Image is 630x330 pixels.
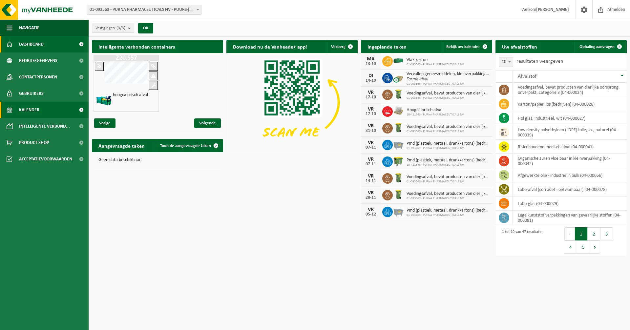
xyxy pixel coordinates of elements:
[92,40,223,53] h2: Intelligente verbonden containers
[588,227,600,240] button: 2
[407,72,489,77] span: Vervallen geneesmiddelen, kleinverpakking, niet gevaarlijk (huishoudelijk)
[87,5,201,14] span: 01-093563 - PURNA PHARMACEUTICALS NV - PUURS-SINT-AMANDS
[407,163,489,167] span: 10-421543 - PURNA PHARMACEUTICALS NV
[575,227,588,240] button: 1
[407,130,489,134] span: 01-093563 - PURNA PHARMACEUTICALS NV
[393,55,404,66] img: HK-XZ-20-GN-00
[364,207,377,212] div: VR
[441,40,492,53] a: Bekijk uw kalender
[513,125,627,140] td: low density polyethyleen (LDPE) folie, los, naturel (04-000039)
[393,105,404,116] img: LP-PA-00000-WDN-11
[364,112,377,116] div: 17-10
[113,93,148,97] h4: hoogcalorisch afval
[226,40,314,53] h2: Download nu de Vanheede+ app!
[160,144,211,148] span: Toon de aangevraagde taken
[361,40,413,53] h2: Ingeplande taken
[393,155,404,167] img: WB-1100-HPE-GN-50
[393,72,404,83] img: PB-CU
[155,139,222,152] a: Toon de aangevraagde taken
[364,73,377,78] div: DI
[574,40,626,53] a: Ophaling aanvragen
[364,162,377,167] div: 07-11
[393,139,404,150] img: WB-2500-GAL-GY-01
[407,196,489,200] span: 01-093563 - PURNA PHARMACEUTICALS NV
[364,62,377,66] div: 13-10
[19,151,72,167] span: Acceptatievoorwaarden
[518,74,536,79] span: Afvalstof
[564,227,575,240] button: Previous
[92,139,151,152] h2: Aangevraagde taken
[407,158,489,163] span: Pmd (plastiek, metaal, drankkartons) (bedrijven)
[407,108,464,113] span: Hoogcalorisch afval
[407,175,489,180] span: Voedingsafval, bevat producten van dierlijke oorsprong, onverpakt, categorie 3
[495,40,544,53] h2: Uw afvalstoffen
[513,83,627,97] td: voedingsafval, bevat producten van dierlijke oorsprong, onverpakt, categorie 3 (04-000024)
[407,124,489,130] span: Voedingsafval, bevat producten van dierlijke oorsprong, onverpakt, categorie 3
[19,36,44,52] span: Dashboard
[577,240,590,254] button: 5
[95,55,157,61] h1: Z20.557
[364,129,377,133] div: 31-10
[364,95,377,100] div: 17-10
[364,179,377,183] div: 14-11
[513,140,627,154] td: risicohoudend medisch afval (04-000041)
[513,154,627,168] td: organische zuren vloeibaar in kleinverpakking (04-000042)
[407,208,489,213] span: Pmd (plastiek, metaal, drankkartons) (bedrijven)
[364,196,377,200] div: 28-11
[564,240,577,254] button: 4
[364,107,377,112] div: VR
[364,140,377,145] div: VR
[407,180,489,184] span: 01-093563 - PURNA PHARMACEUTICALS NV
[499,57,513,67] span: 10
[364,145,377,150] div: 07-11
[407,191,489,196] span: Voedingsafval, bevat producten van dierlijke oorsprong, onverpakt, categorie 3
[98,158,217,162] p: Geen data beschikbaar.
[364,90,377,95] div: VR
[87,5,201,15] span: 01-093563 - PURNA PHARMACEUTICALS NV - PUURS-SINT-AMANDS
[138,23,153,33] button: OK
[92,23,134,33] button: Vestigingen(3/3)
[536,7,569,12] strong: [PERSON_NAME]
[407,146,489,150] span: 01-093563 - PURNA PHARMACEUTICALS NV
[19,102,39,118] span: Kalender
[19,20,39,36] span: Navigatie
[364,174,377,179] div: VR
[407,82,489,86] span: 01-093563 - PURNA PHARMACEUTICALS NV
[513,97,627,111] td: karton/papier, los (bedrijven) (04-000026)
[19,69,57,85] span: Contactpersonen
[499,227,543,254] div: 1 tot 10 van 47 resultaten
[331,45,346,49] span: Verberg
[407,213,489,217] span: 01-093563 - PURNA PHARMACEUTICALS NV
[19,85,44,102] span: Gebruikers
[393,189,404,200] img: WB-0140-HPE-GN-50
[513,211,627,225] td: lege kunststof verpakkingen van gevaarlijke stoffen (04-000081)
[407,141,489,146] span: Pmd (plastiek, metaal, drankkartons) (bedrijven)
[19,118,70,134] span: Intelligente verbond...
[364,56,377,62] div: MA
[226,53,358,152] img: Download de VHEPlus App
[116,26,125,30] count: (3/3)
[96,92,112,109] img: HK-XZ-20-GN-12
[513,182,627,196] td: labo-afval (corrosief - ontvlambaar) (04-000078)
[393,89,404,100] img: WB-0140-HPE-GN-50
[364,157,377,162] div: VR
[407,91,489,96] span: Voedingsafval, bevat producten van dierlijke oorsprong, onverpakt, categorie 3
[364,123,377,129] div: VR
[600,227,613,240] button: 3
[364,212,377,217] div: 05-12
[516,59,563,64] label: resultaten weergeven
[407,57,464,63] span: Vlak karton
[590,240,600,254] button: Next
[513,111,627,125] td: hol glas, industrieel, wit (04-000027)
[446,45,480,49] span: Bekijk uw kalender
[407,63,464,67] span: 01-093563 - PURNA PHARMACEUTICALS NV
[513,168,627,182] td: afgewerkte olie - industrie in bulk (04-000056)
[393,206,404,217] img: WB-2500-GAL-GY-01
[95,23,125,33] span: Vestigingen
[19,52,57,69] span: Bedrijfsgegevens
[579,45,615,49] span: Ophaling aanvragen
[407,77,428,82] i: Farma afval
[326,40,357,53] button: Verberg
[393,172,404,183] img: WB-0140-HPE-GN-50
